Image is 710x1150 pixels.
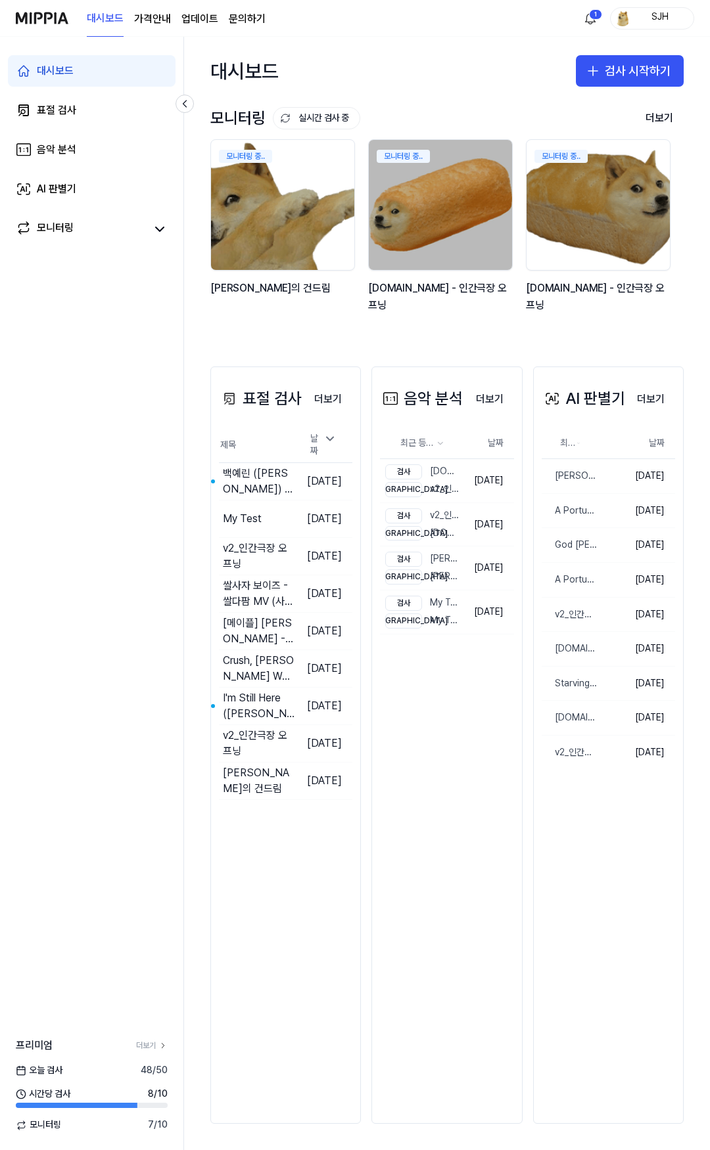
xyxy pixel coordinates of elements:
div: SJH [634,11,686,25]
div: [PERSON_NAME] [385,569,460,585]
div: 검사 [385,596,422,611]
div: Starving - [PERSON_NAME], Grey ft. Zedd ([PERSON_NAME][GEOGRAPHIC_DATA] ft. [PERSON_NAME] cover) ... [542,677,599,690]
td: [DATE] [599,459,675,494]
a: 더보기 [465,385,514,412]
span: 모니터링 [16,1118,61,1132]
td: [DATE] [295,500,352,537]
a: 검사[DOMAIN_NAME] - 인간극장 오프닝[DEMOGRAPHIC_DATA]v2_인간극장 오프닝 [380,459,463,502]
td: [DATE] [295,612,352,650]
button: 가격안내 [134,11,171,27]
a: 모니터링 중..backgroundIamge[DOMAIN_NAME] - 인간극장 오프닝 [368,139,515,327]
div: v2_인간극장 오프닝 [385,482,460,497]
a: AI 판별기 [8,173,176,205]
div: God [PERSON_NAME] ([PERSON_NAME]) '바로 리부트 정상화' MV [542,539,599,552]
td: [DATE] [295,575,352,612]
a: 검사My Test1[DEMOGRAPHIC_DATA]My Test2 [380,590,463,634]
a: [PERSON_NAME]의 건드림 [542,459,599,493]
div: 모니터링 [210,106,360,131]
div: 날짜 [305,428,342,462]
div: [DEMOGRAPHIC_DATA] [385,482,422,497]
div: A Portugal without [PERSON_NAME] 4.5 [542,573,599,586]
td: [DATE] [463,502,514,546]
div: 음악 분석 [380,386,463,411]
button: 알림1 [580,8,601,29]
a: 대시보드 [8,55,176,87]
button: 실시간 검사 중 [273,107,360,129]
td: [DATE] [599,563,675,598]
div: v2_인간극장 오프닝 [385,508,460,523]
img: profile [615,11,630,26]
div: 표절 검사 [37,102,76,118]
div: 모니터링 중.. [377,150,430,163]
div: [DOMAIN_NAME] - 인간극장 오프닝 [526,280,673,313]
td: [DATE] [599,736,675,770]
div: 검사 [385,508,422,523]
td: [DATE] [295,724,352,762]
td: [DATE] [295,462,352,500]
div: A Portugal without [PERSON_NAME] 4.5 [542,504,599,518]
td: [DATE] [295,650,352,687]
td: [DATE] [599,632,675,667]
div: [DEMOGRAPHIC_DATA] [385,569,422,585]
div: v2_인간극장 오프닝 [223,541,295,572]
a: 음악 분석 [8,134,176,166]
a: v2_인간극장 오프닝 [542,598,599,632]
td: [DATE] [295,537,352,575]
span: 오늘 검사 [16,1064,62,1077]
a: 모니터링 [16,220,147,238]
div: [PERSON_NAME]의 건드림 [210,280,358,313]
div: v2_인간극장 오프닝 [223,728,295,759]
div: [PERSON_NAME]의 건드림 [542,470,599,483]
a: 대시보드 [87,1,124,37]
td: [DATE] [295,687,352,724]
a: A Portugal without [PERSON_NAME] 4.5 [542,563,599,597]
div: I'm Still Here ([PERSON_NAME]'s Theme) (From ＂Treasure Plane [223,690,295,722]
div: 모니터링 [37,220,74,238]
a: 더보기 [304,385,352,412]
a: 문의하기 [229,11,266,27]
a: 업데이트 [181,11,218,27]
th: 날짜 [463,428,514,459]
div: [DOMAIN_NAME] - 인간극장 오프닝 [368,280,515,313]
div: 백예린 ([PERSON_NAME]) - '0310' (Official Lyric Video) [223,466,295,497]
button: profileSJH [610,7,694,30]
div: 모니터링 중.. [219,150,272,163]
td: [DATE] [295,762,352,799]
button: 더보기 [465,386,514,412]
td: [DATE] [599,493,675,528]
button: 더보기 [304,386,352,412]
div: [DOMAIN_NAME] - 인간극장 오프닝 [542,711,599,724]
div: 1 [589,9,602,20]
div: AI 판별기 [37,181,76,197]
div: [DEMOGRAPHIC_DATA] [385,613,422,629]
td: [DATE] [463,459,514,503]
td: [DATE] [599,666,675,701]
div: [PERSON_NAME] [385,552,460,567]
a: A Portugal without [PERSON_NAME] 4.5 [542,494,599,528]
img: backgroundIamge [527,140,670,270]
div: 음악 분석 [37,142,76,158]
div: [DOMAIN_NAME] - 인간극장 오프닝 [542,642,599,655]
th: 날짜 [599,428,675,459]
a: [DOMAIN_NAME] - 인간극장 오프닝 [542,701,599,735]
td: [DATE] [599,528,675,563]
a: v2_인간극장 오프닝 [542,736,599,770]
button: 검사 시작하기 [576,55,684,87]
img: 알림 [582,11,598,26]
img: backgroundIamge [369,140,512,270]
div: 검사 [385,464,422,479]
div: 대시보드 [37,63,74,79]
a: 더보기 [635,105,684,131]
a: 모니터링 중..backgroundIamge[DOMAIN_NAME] - 인간극장 오프닝 [526,139,673,327]
td: [DATE] [463,590,514,634]
span: 48 / 50 [141,1064,168,1077]
span: 프리미엄 [16,1038,53,1053]
div: [메이플] [PERSON_NAME] - 다 해줬잖아 (feat.전재학) MV [223,615,295,647]
a: 더보기 [627,385,675,412]
div: [DOMAIN_NAME] - 인간극장 오프닝 [385,526,460,541]
a: 검사[PERSON_NAME][DEMOGRAPHIC_DATA][PERSON_NAME] [380,546,463,590]
div: 검사 [385,552,422,567]
div: [DOMAIN_NAME] - 인간극장 오프닝 [385,464,460,479]
div: 대시보드 [210,50,279,92]
a: 더보기 [136,1040,168,1051]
